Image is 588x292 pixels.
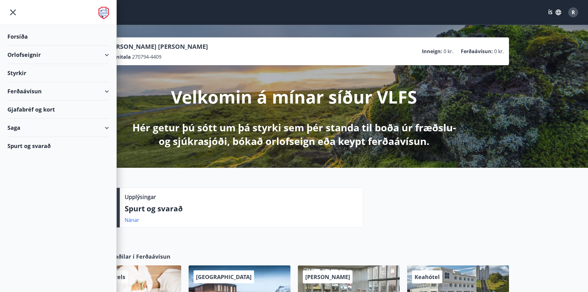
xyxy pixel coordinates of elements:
[125,193,156,201] p: Upplýsingar
[7,28,109,46] div: Forsíða
[106,42,208,51] p: [PERSON_NAME] [PERSON_NAME]
[7,100,109,119] div: Gjafabréf og kort
[7,64,109,82] div: Styrkir
[494,48,504,55] span: 0 kr.
[196,273,252,281] span: [GEOGRAPHIC_DATA]
[7,119,109,137] div: Saga
[545,7,565,18] button: ÍS
[305,273,350,281] span: [PERSON_NAME]
[7,7,19,18] button: menu
[572,9,575,16] span: R
[566,5,581,20] button: R
[98,7,109,19] img: union_logo
[131,121,457,148] p: Hér getur þú sótt um þá styrki sem þér standa til boða úr fræðslu- og sjúkrasjóði, bókað orlofsei...
[422,48,442,55] p: Inneign :
[7,82,109,100] div: Ferðaávísun
[125,217,139,223] a: Nánar
[125,203,358,214] p: Spurt og svarað
[87,252,170,260] span: Samstarfsaðilar í Ferðaávísun
[7,46,109,64] div: Orlofseignir
[171,85,417,108] p: Velkomin á mínar síður VLFS
[415,273,440,281] span: Keahótel
[444,48,453,55] span: 0 kr.
[461,48,493,55] p: Ferðaávísun :
[132,53,161,60] span: 270794-4409
[7,137,109,155] div: Spurt og svarað
[106,53,131,60] p: Kennitala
